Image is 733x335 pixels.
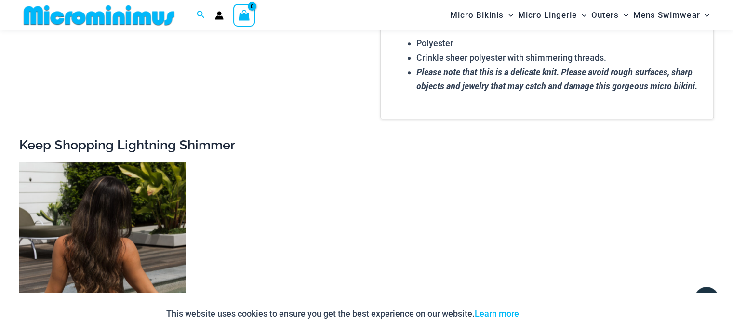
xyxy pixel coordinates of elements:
[700,3,709,27] span: Menu Toggle
[446,1,714,29] nav: Site Navigation
[19,136,714,153] h2: Keep Shopping Lightning Shimmer
[631,3,712,27] a: Mens SwimwearMenu ToggleMenu Toggle
[591,3,619,27] span: Outers
[589,3,631,27] a: OutersMenu ToggleMenu Toggle
[504,3,513,27] span: Menu Toggle
[577,3,586,27] span: Menu Toggle
[448,3,516,27] a: Micro BikinisMenu ToggleMenu Toggle
[215,11,224,20] a: Account icon link
[475,308,519,319] a: Learn more
[633,3,700,27] span: Mens Swimwear
[197,9,205,21] a: Search icon link
[516,3,589,27] a: Micro LingerieMenu ToggleMenu Toggle
[416,66,697,92] strong: Please note that this is a delicate knit. Please avoid rough surfaces, sharp objects and jewelry ...
[450,3,504,27] span: Micro Bikinis
[166,307,519,321] p: This website uses cookies to ensure you get the best experience on our website.
[20,4,178,26] img: MM SHOP LOGO FLAT
[518,3,577,27] span: Micro Lingerie
[526,302,567,325] button: Accept
[619,3,628,27] span: Menu Toggle
[416,36,704,51] li: Polyester
[233,4,255,26] a: View Shopping Cart, empty
[416,51,704,65] li: Crinkle sheer polyester with shimmering threads.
